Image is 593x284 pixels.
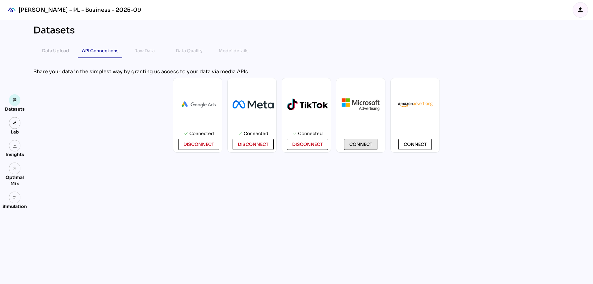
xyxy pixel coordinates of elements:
[5,3,19,17] div: mediaROI
[134,47,155,54] div: Raw Data
[238,131,242,136] i: check
[13,98,17,102] img: data.svg
[42,47,69,54] div: Data Upload
[19,6,141,14] div: [PERSON_NAME] - PL - Business - 2025-09
[8,129,22,135] div: Lab
[287,139,328,150] button: disconnect
[398,139,432,150] button: Connect
[287,99,328,111] img: logo-tiktok-2.svg
[404,141,427,148] span: Connect
[396,101,435,108] img: AmazonAdvertising.webp
[238,141,268,148] span: disconnect
[13,121,17,125] img: lab.svg
[577,6,584,14] i: person
[2,203,27,210] div: Simulation
[341,98,380,111] img: microsoft.png
[349,141,372,148] span: Connect
[184,131,188,136] i: check
[33,25,75,36] div: Datasets
[5,106,25,112] div: Datasets
[244,128,268,139] div: Connected
[178,139,219,150] button: disconnect
[13,166,17,171] i: grain
[13,195,17,200] img: settings.svg
[33,68,579,75] div: Share your data in the simplest way by granting us access to your data via media APIs
[344,139,377,150] button: Connect
[183,141,214,148] span: disconnect
[233,139,274,150] button: disconnect
[178,98,219,111] img: Ads_logo_horizontal.png
[6,151,24,158] div: Insights
[82,47,119,54] div: API Connections
[13,144,17,148] img: graph.svg
[2,174,27,187] div: Optimal Mix
[292,141,323,148] span: disconnect
[219,47,249,54] div: Model details
[233,100,274,109] img: Meta_Platforms.svg
[298,128,323,139] div: Connected
[189,128,214,139] div: Connected
[292,131,297,136] i: check
[176,47,203,54] div: Data Quality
